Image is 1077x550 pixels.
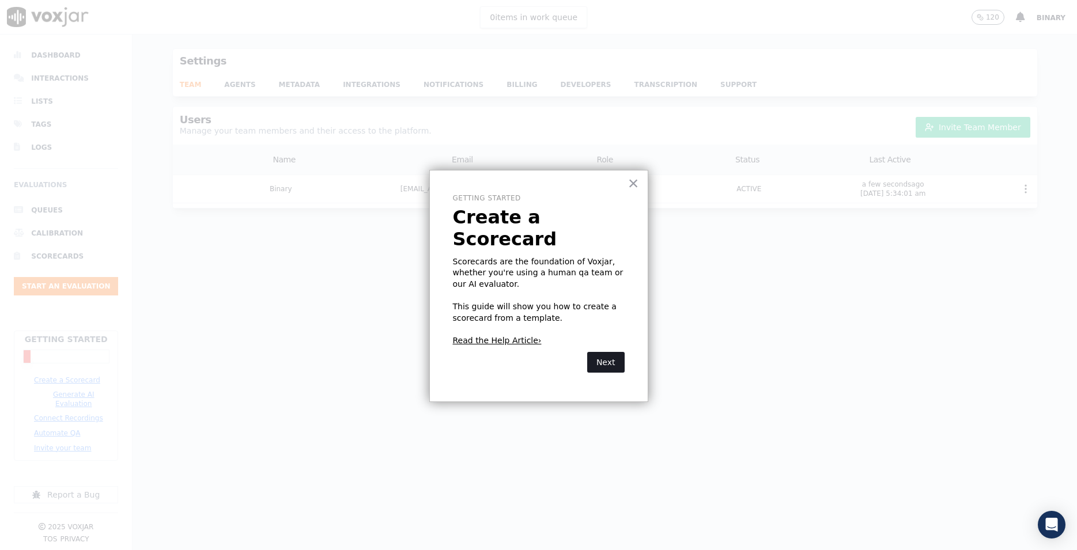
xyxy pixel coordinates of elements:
p: Create a Scorecard [453,206,625,251]
button: Next [587,352,625,373]
button: Close [628,174,639,192]
a: Read the Help Article› [453,336,542,345]
div: Open Intercom Messenger [1038,511,1065,538]
p: This guide will show you how to create a scorecard from a template. [453,301,625,324]
p: Getting Started [453,194,625,203]
p: Scorecards are the foundation of Voxjar, whether you're using a human qa team or our AI evaluator. [453,256,625,290]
